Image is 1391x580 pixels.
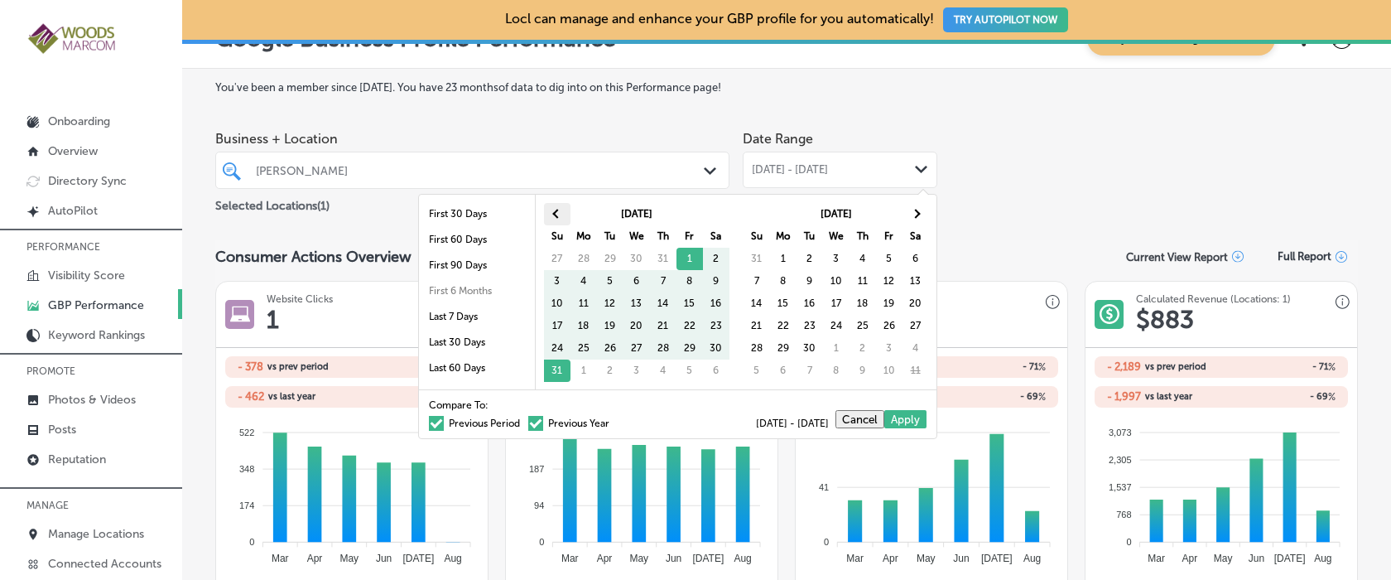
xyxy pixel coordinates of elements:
tspan: Jun [1249,553,1264,564]
td: 3 [823,248,850,270]
td: 11 [850,270,876,292]
label: Date Range [743,131,813,147]
td: 18 [570,315,597,337]
tspan: 3,073 [1109,427,1132,437]
tspan: 174 [239,500,254,510]
td: 8 [770,270,797,292]
td: 4 [902,337,929,360]
td: 23 [797,315,823,337]
p: Selected Locations ( 1 ) [215,192,330,213]
td: 30 [623,248,650,270]
span: % [1328,391,1336,403]
p: Keyword Rankings [48,328,145,342]
th: Tu [597,225,623,248]
p: Posts [48,423,76,437]
button: TRY AUTOPILOT NOW [943,7,1068,32]
td: 1 [570,360,597,382]
tspan: May [917,553,936,564]
td: 27 [544,248,570,270]
li: First 6 Months [419,278,535,304]
p: Directory Sync [48,174,127,188]
h2: - 100 [352,361,466,373]
td: 10 [544,292,570,315]
li: Last 60 Days [419,355,535,381]
td: 31 [650,248,676,270]
td: 24 [823,315,850,337]
tspan: [DATE] [981,553,1013,564]
td: 7 [650,270,676,292]
td: 2 [797,248,823,270]
td: 3 [544,270,570,292]
td: 5 [597,270,623,292]
td: 25 [570,337,597,360]
h2: - 2,189 [1107,360,1141,373]
li: First 60 Days [419,227,535,253]
tspan: 1,537 [1109,482,1132,492]
td: 22 [676,315,703,337]
tspan: Mar [846,553,864,564]
h2: - 71 [931,361,1046,373]
td: 31 [544,360,570,382]
td: 9 [797,270,823,292]
p: Current View Report [1126,251,1228,263]
th: Mo [770,225,797,248]
td: 31 [744,248,770,270]
h2: - 1,997 [1107,390,1141,403]
tspan: [DATE] [403,553,435,564]
th: Th [850,225,876,248]
td: 6 [703,360,729,382]
th: Fr [876,225,902,248]
span: % [1038,361,1046,373]
h2: - 69 [931,391,1046,403]
th: Fr [676,225,703,248]
td: 17 [544,315,570,337]
td: 15 [770,292,797,315]
p: Onboarding [48,114,110,128]
tspan: May [630,553,649,564]
td: 12 [876,270,902,292]
td: 9 [850,360,876,382]
h3: Calculated Revenue (Locations: 1) [1136,293,1291,305]
li: Last 7 Days [419,304,535,330]
td: 12 [597,292,623,315]
tspan: 187 [529,464,544,474]
td: 29 [676,337,703,360]
h2: - 100 [352,391,466,403]
td: 8 [676,270,703,292]
td: 26 [597,337,623,360]
td: 19 [597,315,623,337]
td: 16 [797,292,823,315]
h1: $ 883 [1136,305,1194,335]
td: 23 [703,315,729,337]
tspan: 0 [539,537,544,547]
th: [DATE] [770,203,902,225]
h2: - 69 [1221,391,1336,403]
tspan: 768 [1116,510,1131,520]
td: 26 [876,315,902,337]
tspan: 0 [249,537,254,547]
td: 14 [650,292,676,315]
td: 1 [676,248,703,270]
label: Previous Year [528,418,609,428]
td: 7 [797,360,823,382]
p: Overview [48,144,98,158]
td: 7 [744,270,770,292]
td: 3 [623,360,650,382]
span: Business + Location [215,131,729,147]
th: Tu [797,225,823,248]
p: Visibility Score [48,268,125,283]
h3: Website Clicks [267,293,333,305]
tspan: Mar [1148,553,1166,564]
span: Consumer Actions Overview [215,248,412,266]
td: 6 [770,360,797,382]
td: 28 [570,248,597,270]
td: 4 [850,248,876,270]
td: 20 [902,292,929,315]
td: 13 [623,292,650,315]
tspan: Aug [1314,553,1331,564]
tspan: Apr [1182,553,1198,564]
span: vs prev period [267,362,329,371]
span: Compare To: [429,400,489,410]
td: 11 [570,292,597,315]
span: [DATE] - [DATE] [756,418,835,428]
